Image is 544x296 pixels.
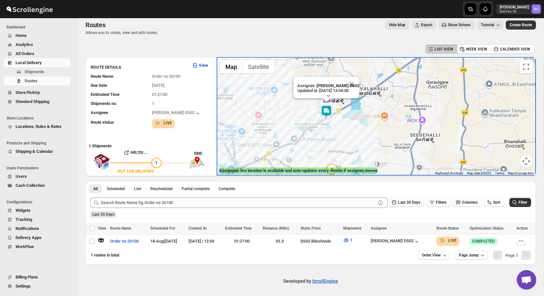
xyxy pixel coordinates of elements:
b: HR/25/... [130,150,148,155]
span: Tutorial [481,23,494,27]
span: WorkFlow [16,244,34,249]
span: Analytics [16,42,33,47]
span: Page [505,253,518,258]
button: Users [4,172,71,181]
span: Users [16,174,27,179]
span: Due Date [91,83,107,88]
span: Action [516,226,528,231]
span: All Orders [16,51,34,56]
button: Notifications [4,224,71,233]
span: Partial complete [182,186,210,191]
span: Columns [462,200,478,205]
button: Map camera controls [520,155,533,168]
span: Users Permissions [6,165,73,171]
button: Export [412,20,436,29]
span: Shipments no. [91,101,117,106]
span: Live [134,186,141,191]
button: WorkFlow [4,242,71,251]
button: HR/25/... [110,147,162,158]
span: WEEK VIEW [466,47,487,52]
span: Starts From [300,226,321,231]
button: Close [344,77,359,92]
span: Complete [219,186,235,191]
h3: ROUTE DETAILS [91,64,187,71]
span: Estimated Time [225,226,252,231]
span: Rescheduled [150,186,173,191]
b: 1 Shipments [85,140,112,148]
span: LIST VIEW [435,47,453,52]
span: Scheduled For [150,226,175,231]
p: Allows you to create, view and edit routes. [85,30,158,35]
span: Billing Plans [16,275,38,279]
button: Tracking [4,215,71,224]
span: Configurations [6,199,73,205]
img: ScrollEngine [5,1,54,17]
a: Open chat [517,270,536,290]
span: 1 [155,160,157,165]
span: Shipments [343,226,361,231]
button: Order View [418,251,450,260]
b: View [199,63,208,68]
button: Columns [453,198,482,207]
text: RC [534,7,538,11]
span: 1 [350,238,352,243]
div: 33.3 [263,238,297,245]
button: Last 30 Days [389,198,424,207]
button: Analytics [4,40,71,49]
span: Route Name [91,74,113,79]
button: Cash Collection [4,181,71,190]
span: View [98,226,106,231]
button: Widgets [4,206,71,215]
span: Rahul Chopra [532,5,541,14]
nav: Pagination [493,251,531,260]
span: Routes [85,21,106,29]
b: LIVE [448,238,457,243]
span: Notifications [16,226,39,231]
button: [PERSON_NAME] DS02 [371,238,420,245]
button: Order no 26100 [106,236,142,246]
div: OUT FOR DELIVERY [117,168,154,175]
span: Store PickUp [16,90,40,95]
span: Filters [436,200,447,205]
span: Store Locations [6,116,73,121]
span: Distance (KMs) [263,226,289,231]
span: Route status [91,120,114,125]
p: b607ea-2b [500,10,529,14]
div: 1 [325,164,338,176]
a: Report a map error [508,171,534,175]
button: All routes [89,184,102,193]
span: Shipments [25,69,44,74]
span: Created At [188,226,207,231]
b: [PERSON_NAME] DS02 [317,83,359,88]
span: Scheduled [107,186,125,191]
div: [DATE] | 12:54 [188,238,221,245]
span: Widgets [16,208,30,213]
button: Show Drivers [439,20,474,29]
span: Shipping & Calendar [16,149,53,154]
button: All Orders [4,49,71,58]
button: Tutorial [477,20,503,29]
span: Locations, Rules & Rates [16,124,62,129]
span: Tracking [16,217,32,222]
p: Updated at : [DATE] 13:54:38 [297,88,359,93]
span: [DATE] [152,83,164,88]
span: All [93,186,98,191]
span: 18-Aug | [DATE] [150,239,177,244]
button: LIVE [439,237,457,244]
button: Show street map [220,60,243,73]
img: trip_end.png [189,157,205,169]
button: Home [4,31,71,40]
span: Filter [518,200,527,205]
span: COMPLETED [472,239,495,244]
span: 1 routes in total [91,253,119,257]
button: WEEK VIEW [457,45,491,54]
span: Order no 26100 [110,238,139,245]
button: Routes [4,76,71,85]
span: CALENDER VIEW [500,47,530,52]
span: Home [16,33,27,38]
button: View [188,60,212,71]
button: Shipments [4,67,71,76]
a: Open this area in Google Maps (opens a new window) [218,167,240,176]
button: Settings [4,282,71,291]
span: Assignee [91,110,108,115]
